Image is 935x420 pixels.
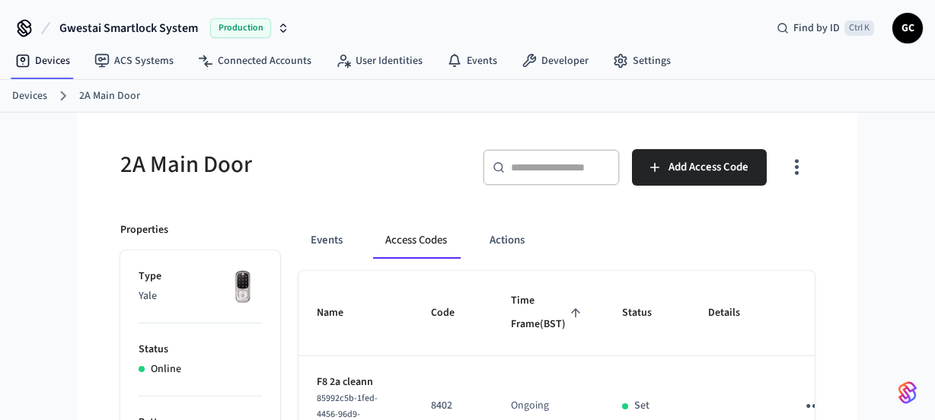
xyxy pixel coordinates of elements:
a: Devices [3,47,82,75]
p: Online [151,361,181,377]
button: Add Access Code [632,149,767,186]
span: Production [210,18,271,38]
span: Details [708,301,760,325]
p: Properties [120,222,168,238]
a: Connected Accounts [186,47,324,75]
button: GC [892,13,923,43]
span: Name [317,301,363,325]
span: Gwestai Smartlock System [59,19,198,37]
img: SeamLogoGradient.69752ec5.svg [898,380,917,405]
span: Time Frame(BST) [511,289,586,337]
a: 2A Main Door [79,88,140,104]
p: Type [139,269,262,285]
span: Status [622,301,672,325]
a: Devices [12,88,47,104]
a: Developer [509,47,601,75]
img: Yale Assure Touchscreen Wifi Smart Lock, Satin Nickel, Front [224,269,262,307]
a: ACS Systems [82,47,186,75]
p: Yale [139,288,262,304]
a: User Identities [324,47,435,75]
div: ant example [298,222,815,259]
h5: 2A Main Door [120,149,458,180]
button: Events [298,222,355,259]
span: Code [431,301,474,325]
span: Add Access Code [669,157,748,177]
div: Find by IDCtrl K [764,14,886,42]
p: Status [139,342,262,358]
span: Ctrl K [844,21,874,36]
span: Find by ID [793,21,840,36]
span: GC [894,14,921,42]
button: Actions [477,222,537,259]
p: 8402 [431,398,474,414]
a: Settings [601,47,683,75]
button: Access Codes [373,222,459,259]
p: Set [634,398,649,414]
p: F8 2a cleann [317,374,394,390]
a: Events [435,47,509,75]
